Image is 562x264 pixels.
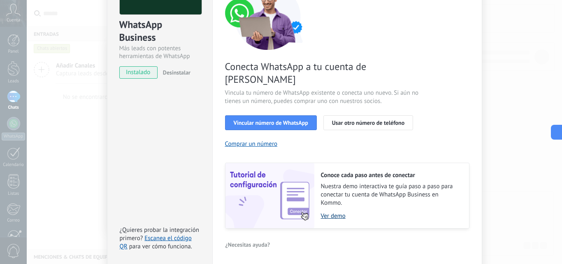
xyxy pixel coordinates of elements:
div: WhatsApp Business [119,18,200,44]
button: Usar otro número de teléfono [323,115,413,130]
span: para ver cómo funciona. [129,243,192,250]
span: Conecta WhatsApp a tu cuenta de [PERSON_NAME] [225,60,421,86]
a: Escanea el código QR [120,234,192,250]
span: Desinstalar [163,69,190,76]
span: ¿Quieres probar la integración primero? [120,226,200,242]
span: Vincular número de WhatsApp [234,120,308,126]
div: Más leads con potentes herramientas de WhatsApp [119,44,200,60]
span: Usar otro número de teléfono [332,120,404,126]
a: Ver demo [321,212,461,220]
span: Vincula tu número de WhatsApp existente o conecta uno nuevo. Si aún no tienes un número, puedes c... [225,89,421,105]
span: ¿Necesitas ayuda? [225,242,270,248]
span: Nuestra demo interactiva te guía paso a paso para conectar tu cuenta de WhatsApp Business en Kommo. [321,182,461,207]
button: Vincular número de WhatsApp [225,115,317,130]
h2: Conoce cada paso antes de conectar [321,171,461,179]
span: instalado [120,66,157,79]
button: ¿Necesitas ayuda? [225,238,271,251]
button: Comprar un número [225,140,278,148]
button: Desinstalar [160,66,190,79]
